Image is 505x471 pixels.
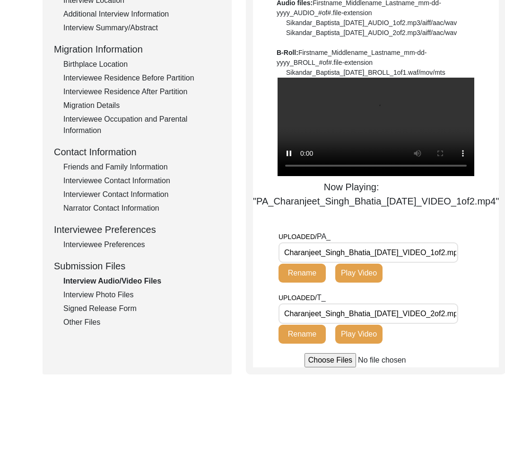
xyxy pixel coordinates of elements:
div: Birthplace Location [63,59,220,70]
span: PA_ [317,232,331,240]
button: Rename [279,325,326,344]
div: Other Files [63,317,220,328]
div: Contact Information [54,145,220,159]
div: Interviewee Residence After Partition [63,86,220,98]
button: Play Video [335,264,383,283]
div: Interviewee Contact Information [63,175,220,187]
div: Migration Information [54,42,220,56]
div: Interview Summary/Abstract [63,22,220,34]
div: Interviewee Preferences [63,239,220,250]
div: Interview Audio/Video Files [63,275,220,287]
span: UPLOADED/ [279,294,317,302]
button: Rename [279,264,326,283]
span: UPLOADED/ [279,233,317,240]
div: Narrator Contact Information [63,203,220,214]
div: Signed Release Form [63,303,220,314]
div: Interviewee Occupation and Parental Information [63,114,220,136]
span: T_ [317,293,326,302]
div: Interview Photo Files [63,289,220,301]
div: Now Playing: "PA_Charanjeet_Singh_Bhatia_[DATE]_VIDEO_1of2.mp4" [253,180,450,208]
div: Interviewee Preferences [54,222,220,237]
div: Interviewee Residence Before Partition [63,72,220,84]
div: Submission Files [54,259,220,273]
div: Interviewer Contact Information [63,189,220,200]
div: Migration Details [63,100,220,111]
b: B-Roll: [277,49,298,56]
button: Play Video [335,325,383,344]
div: Friends and Family Information [63,161,220,173]
div: Additional Interview Information [63,9,220,20]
